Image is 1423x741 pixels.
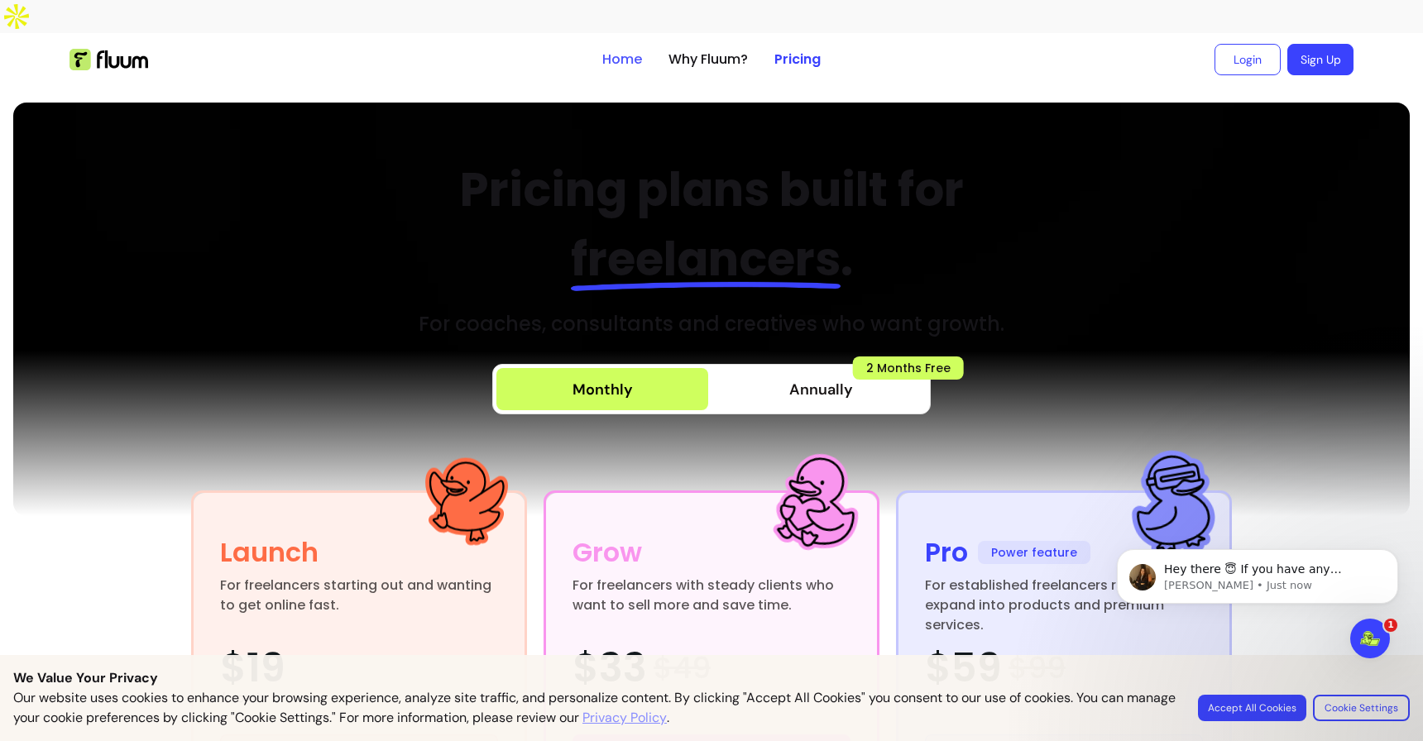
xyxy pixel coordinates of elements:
[573,648,647,688] span: $33
[1287,44,1354,75] a: Sign Up
[13,688,1178,728] p: Our website uses cookies to enhance your browsing experience, analyze site traffic, and personali...
[582,708,667,728] a: Privacy Policy
[1384,619,1397,632] span: 1
[220,648,285,688] span: $19
[220,533,319,572] div: Launch
[602,50,642,69] a: Home
[1092,514,1423,696] iframe: Intercom notifications message
[573,533,642,572] div: Grow
[1215,44,1281,75] a: Login
[573,576,850,615] div: For freelancers with steady clients who want to sell more and save time.
[774,50,821,69] a: Pricing
[1350,619,1390,658] iframe: Intercom live chat
[1313,695,1410,721] button: Cookie Settings
[571,227,841,292] span: freelancers
[419,311,1004,337] h3: For coaches, consultants and creatives who want growth.
[925,533,968,572] div: Pro
[1198,695,1306,721] button: Accept All Cookies
[668,50,748,69] a: Why Fluum?
[69,49,148,70] img: Fluum Logo
[789,378,853,401] span: Annually
[13,668,1410,688] p: We Value Your Privacy
[382,155,1041,294] h2: Pricing plans built for .
[1009,652,1066,685] span: $ 99
[654,652,711,685] span: $ 49
[220,576,498,615] div: For freelancers starting out and wanting to get online fast.
[925,648,1002,688] span: $59
[573,378,633,401] div: Monthly
[925,576,1203,615] div: For established freelancers ready to expand into products and premium services.
[978,541,1090,564] span: Power feature
[853,356,964,380] span: 2 Months Free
